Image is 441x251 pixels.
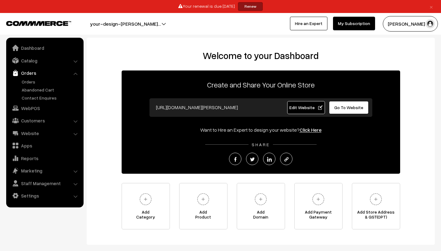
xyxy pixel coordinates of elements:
[179,183,227,229] a: AddProduct
[8,140,81,151] a: Apps
[426,19,435,28] img: user
[237,183,285,229] a: AddDomain
[238,2,263,11] a: Renew
[93,50,429,61] h2: Welcome to your Dashboard
[8,67,81,79] a: Orders
[2,2,439,11] div: Your renewal is due [DATE]
[294,183,343,229] a: Add PaymentGateway
[179,210,227,222] span: Add Product
[20,79,81,85] a: Orders
[137,191,154,208] img: plus.svg
[20,87,81,93] a: Abandoned Cart
[333,17,375,30] a: My Subscription
[8,103,81,114] a: WebPOS
[122,126,400,134] div: Want to Hire an Expert to design your website?
[329,101,369,114] a: Go To Website
[352,183,400,229] a: Add Store Address& GST(OPT)
[195,191,212,208] img: plus.svg
[68,16,183,32] button: your-design-[PERSON_NAME]…
[122,183,170,229] a: AddCategory
[249,142,273,147] span: SHARE
[290,17,327,30] a: Hire an Expert
[8,115,81,126] a: Customers
[8,128,81,139] a: Website
[8,190,81,201] a: Settings
[8,42,81,53] a: Dashboard
[334,105,363,110] span: Go To Website
[122,79,400,90] p: Create and Share Your Online Store
[300,127,322,133] a: Click Here
[237,210,285,222] span: Add Domain
[122,210,170,222] span: Add Category
[383,16,438,32] button: [PERSON_NAME] N.P
[289,105,322,110] span: Edit Website
[310,191,327,208] img: plus.svg
[8,153,81,164] a: Reports
[8,178,81,189] a: Staff Management
[295,210,342,222] span: Add Payment Gateway
[367,191,384,208] img: plus.svg
[352,210,400,222] span: Add Store Address & GST(OPT)
[6,21,71,26] img: COMMMERCE
[252,191,269,208] img: plus.svg
[8,165,81,176] a: Marketing
[6,19,60,27] a: COMMMERCE
[8,55,81,66] a: Catalog
[287,101,325,114] a: Edit Website
[20,95,81,101] a: Contact Enquires
[427,3,435,10] a: ×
